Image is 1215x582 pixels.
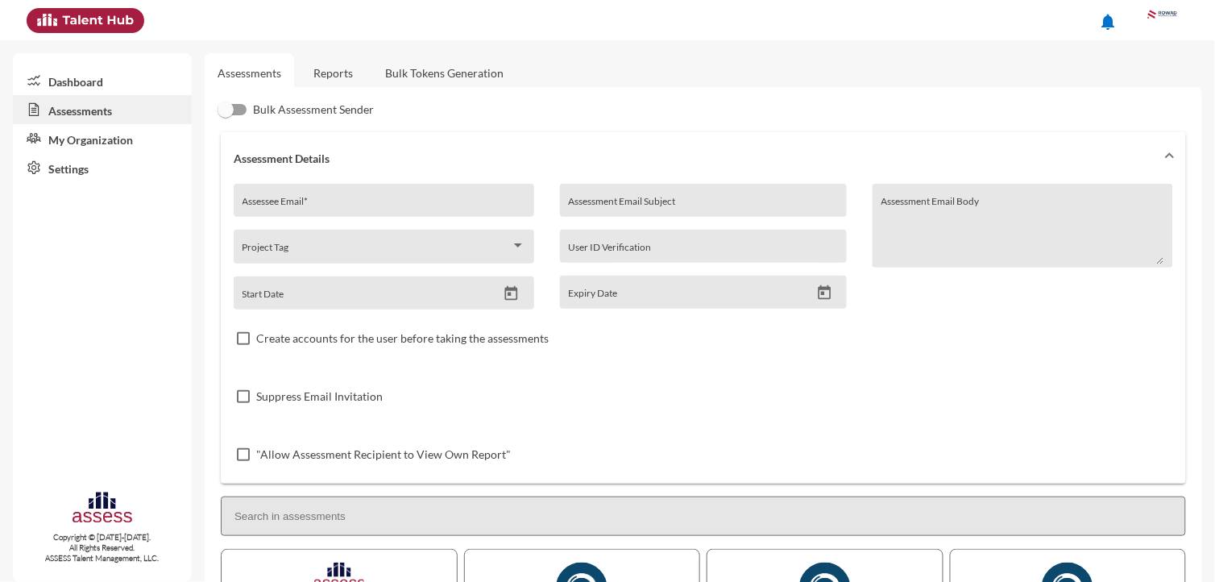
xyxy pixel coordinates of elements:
a: Assessments [13,95,192,124]
button: Open calendar [497,285,525,302]
mat-panel-title: Assessment Details [234,152,1154,165]
span: "Allow Assessment Recipient to View Own Report" [256,445,511,464]
p: Copyright © [DATE]-[DATE]. All Rights Reserved. ASSESS Talent Management, LLC. [13,532,192,563]
input: Search in assessments [221,497,1186,536]
a: Assessments [218,66,281,80]
mat-expansion-panel-header: Assessment Details [221,132,1186,184]
span: Create accounts for the user before taking the assessments [256,329,549,348]
a: My Organization [13,124,192,153]
a: Dashboard [13,66,192,95]
img: assesscompany-logo.png [71,490,134,529]
span: Bulk Assessment Sender [253,100,374,119]
mat-icon: notifications [1099,12,1118,31]
a: Settings [13,153,192,182]
div: Assessment Details [221,184,1186,484]
span: Suppress Email Invitation [256,387,383,406]
button: Open calendar [811,285,839,301]
a: Bulk Tokens Generation [372,53,516,93]
a: Reports [301,53,366,93]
